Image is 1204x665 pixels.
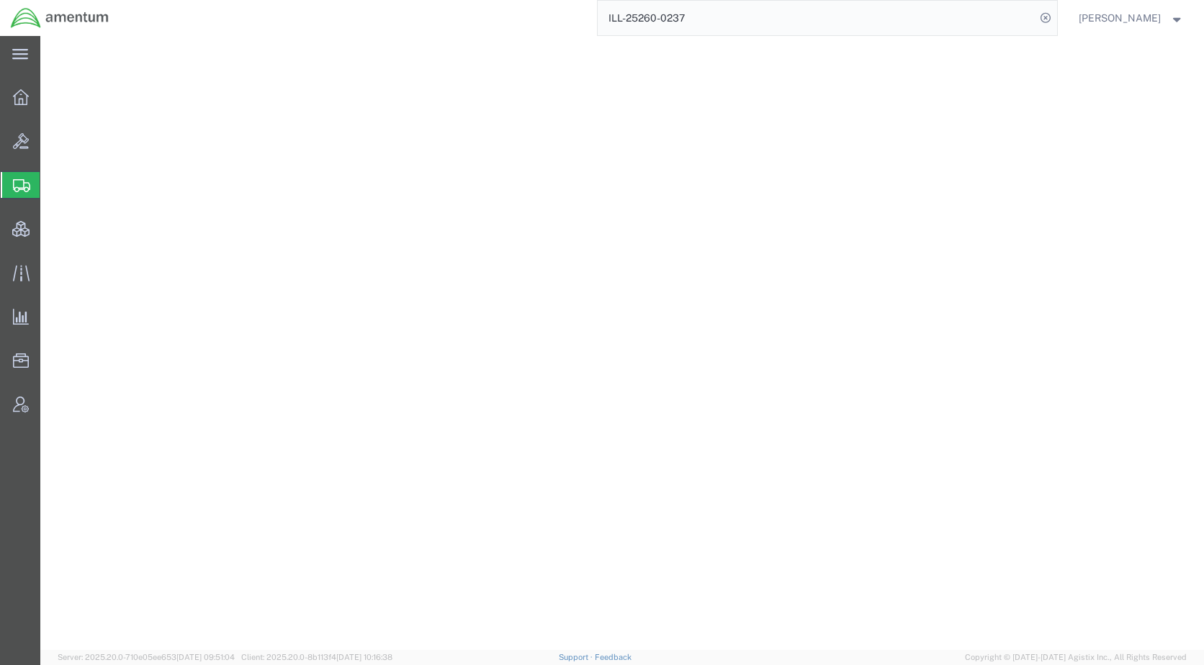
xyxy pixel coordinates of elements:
a: Feedback [595,653,632,661]
img: logo [10,7,109,29]
span: [DATE] 10:16:38 [336,653,392,661]
iframe: FS Legacy Container [40,36,1204,650]
a: Support [559,653,595,661]
span: Copyright © [DATE]-[DATE] Agistix Inc., All Rights Reserved [965,651,1187,664]
span: [DATE] 09:51:04 [176,653,235,661]
span: Kent Gilman [1079,10,1161,26]
input: Search for shipment number, reference number [598,1,1035,35]
span: Client: 2025.20.0-8b113f4 [241,653,392,661]
span: Server: 2025.20.0-710e05ee653 [58,653,235,661]
button: [PERSON_NAME] [1078,9,1185,27]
